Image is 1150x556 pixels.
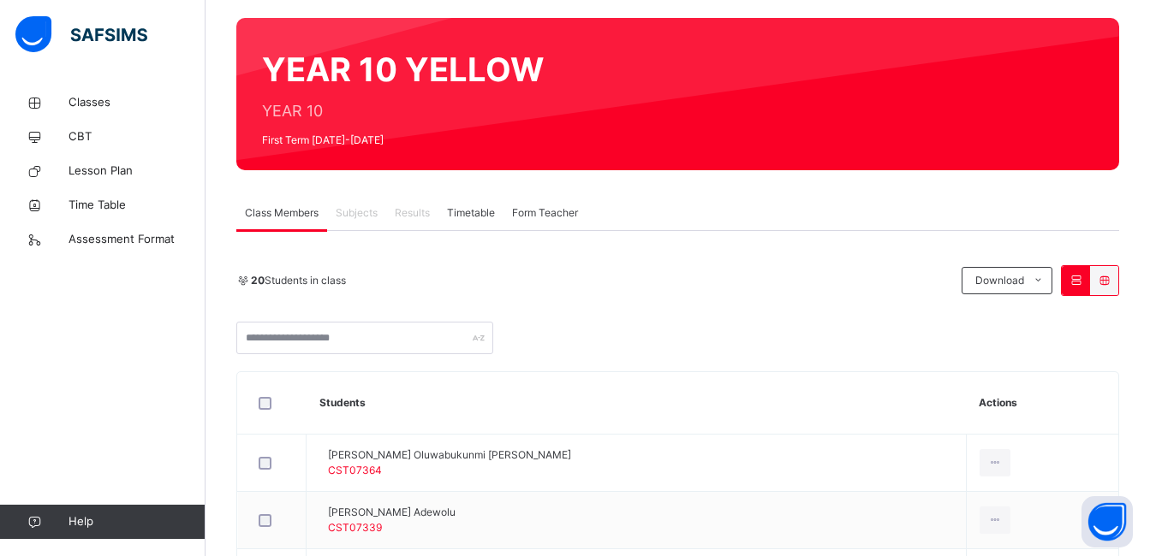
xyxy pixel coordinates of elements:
[69,231,206,248] span: Assessment Format
[251,274,265,287] b: 20
[395,205,430,221] span: Results
[251,273,346,288] span: Students in class
[328,447,571,463] span: [PERSON_NAME] Oluwabukunmi [PERSON_NAME]
[966,372,1118,435] th: Actions
[328,521,382,534] span: CST07339
[69,513,205,530] span: Help
[336,205,378,221] span: Subjects
[69,94,206,111] span: Classes
[69,128,206,145] span: CBT
[262,133,544,148] span: First Term [DATE]-[DATE]
[69,197,206,214] span: Time Table
[512,205,578,221] span: Form Teacher
[328,464,382,476] span: CST07364
[15,16,147,52] img: safsims
[447,205,495,221] span: Timetable
[69,163,206,180] span: Lesson Plan
[328,505,456,520] span: [PERSON_NAME] Adewolu
[307,372,967,435] th: Students
[245,205,319,221] span: Class Members
[975,273,1024,288] span: Download
[1081,496,1133,547] button: Open asap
